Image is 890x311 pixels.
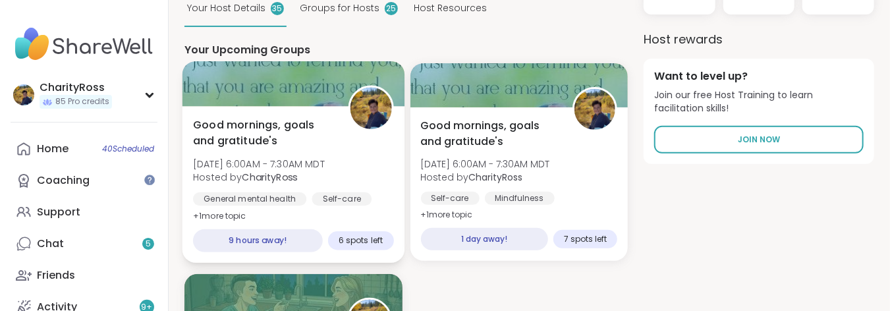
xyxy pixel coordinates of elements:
[37,205,80,219] div: Support
[738,134,780,146] span: Join Now
[13,84,34,105] img: CharityRoss
[184,43,628,57] h4: Your Upcoming Groups
[421,171,550,184] span: Hosted by
[485,192,555,205] div: Mindfulness
[11,133,157,165] a: Home40Scheduled
[193,229,322,252] div: 9 hours away!
[421,228,549,250] div: 1 day away!
[312,192,372,206] div: Self-care
[193,157,325,170] span: [DATE] 6:00AM - 7:30AM MDT
[644,30,874,48] h3: Host rewards
[193,171,325,184] span: Hosted by
[421,157,550,171] span: [DATE] 6:00AM - 7:30AM MDT
[469,171,523,184] b: CharityRoss
[37,173,90,188] div: Coaching
[37,268,75,283] div: Friends
[300,1,379,15] span: Groups for Hosts
[11,260,157,291] a: Friends
[11,196,157,228] a: Support
[11,21,157,67] img: ShareWell Nav Logo
[654,69,864,84] h4: Want to level up?
[193,117,333,149] span: Good mornings, goals and gratitude's
[564,234,607,244] span: 7 spots left
[102,144,154,154] span: 40 Scheduled
[654,89,864,115] span: Join our free Host Training to learn facilitation skills!
[654,126,864,154] a: Join Now
[37,237,64,251] div: Chat
[11,165,157,196] a: Coaching
[37,142,69,156] div: Home
[40,80,112,95] div: CharityRoss
[421,118,559,150] span: Good mornings, goals and gratitude's
[187,1,265,15] span: Your Host Details
[242,171,297,184] b: CharityRoss
[193,192,306,206] div: General mental health
[574,89,615,130] img: CharityRoss
[350,87,391,128] img: CharityRoss
[11,228,157,260] a: Chat5
[55,96,109,107] span: 85 Pro credits
[421,192,480,205] div: Self-care
[271,2,284,15] div: 35
[385,2,398,15] div: 25
[146,239,151,250] span: 5
[414,1,487,15] span: Host Resources
[144,175,155,185] iframe: Spotlight
[339,235,383,246] span: 6 spots left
